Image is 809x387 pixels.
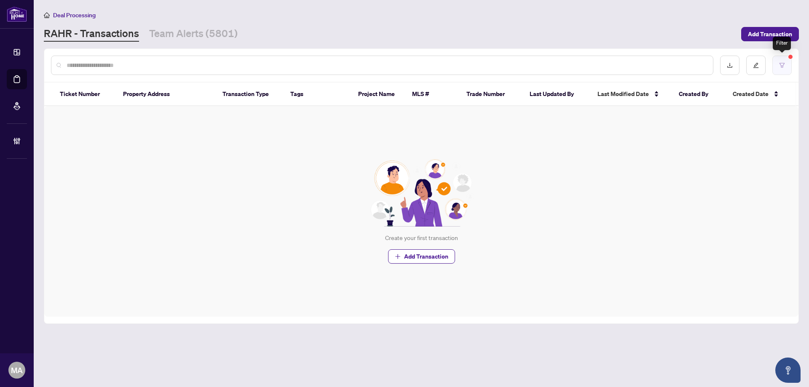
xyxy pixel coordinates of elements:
[385,233,458,243] div: Create your first transaction
[591,83,672,106] th: Last Modified Date
[727,62,733,68] span: download
[7,6,27,22] img: logo
[460,83,523,106] th: Trade Number
[44,12,50,18] span: home
[388,249,455,264] button: Add Transaction
[748,27,792,41] span: Add Transaction
[726,83,789,106] th: Created Date
[672,83,726,106] th: Created By
[216,83,284,106] th: Transaction Type
[779,62,785,68] span: filter
[367,159,476,227] img: Null State Icon
[44,27,139,42] a: RAHR - Transactions
[53,11,96,19] span: Deal Processing
[773,37,791,50] div: Filter
[523,83,591,106] th: Last Updated By
[753,62,759,68] span: edit
[405,83,460,106] th: MLS #
[775,358,801,383] button: Open asap
[741,27,799,41] button: Add Transaction
[116,83,216,106] th: Property Address
[746,56,766,75] button: edit
[395,254,401,259] span: plus
[733,89,769,99] span: Created Date
[597,89,649,99] span: Last Modified Date
[404,250,448,263] span: Add Transaction
[720,56,739,75] button: download
[351,83,406,106] th: Project Name
[11,364,23,376] span: MA
[772,56,792,75] button: filter
[53,83,116,106] th: Ticket Number
[284,83,351,106] th: Tags
[149,27,238,42] a: Team Alerts (5801)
